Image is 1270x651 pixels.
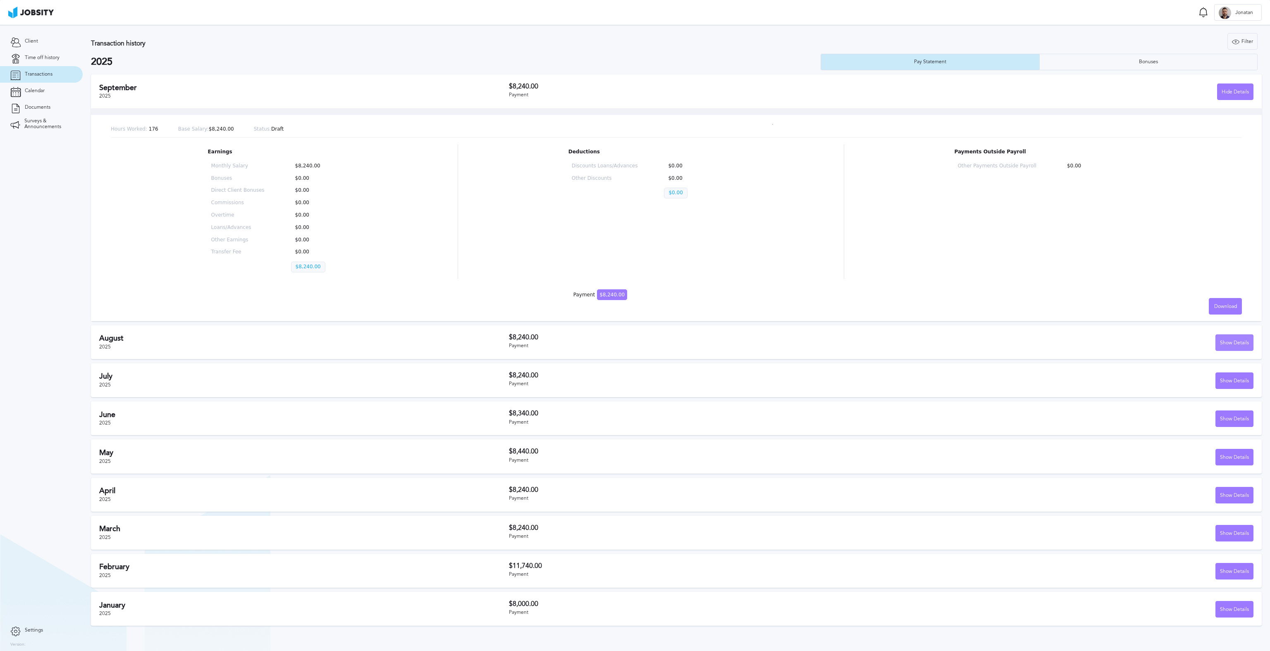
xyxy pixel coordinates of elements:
[25,88,45,94] span: Calendar
[99,372,509,381] h2: July
[254,126,271,132] span: Status:
[178,126,209,132] span: Base Salary:
[111,126,147,132] span: Hours Worked:
[254,126,284,132] p: Draft
[291,212,344,218] p: $0.00
[99,382,111,388] span: 2025
[1216,525,1253,542] div: Show Details
[1228,33,1257,50] div: Filter
[10,642,26,647] label: Version:
[99,448,509,457] h2: May
[291,225,344,231] p: $0.00
[1209,298,1242,315] button: Download
[664,188,687,198] p: $0.00
[99,420,111,426] span: 2025
[211,237,265,243] p: Other Earnings
[572,163,638,169] p: Discounts Loans/Advances
[291,200,344,206] p: $0.00
[211,249,265,255] p: Transfer Fee
[509,334,881,341] h3: $8,240.00
[99,563,509,571] h2: February
[99,610,111,616] span: 2025
[99,83,509,92] h2: September
[211,188,265,193] p: Direct Client Bonuses
[572,176,638,181] p: Other Discounts
[1227,33,1258,50] button: Filter
[1215,601,1253,618] button: Show Details
[25,55,60,61] span: Time off history
[509,458,881,463] div: Payment
[99,525,509,533] h2: March
[91,40,731,47] h3: Transaction history
[99,334,509,343] h2: August
[99,410,509,419] h2: June
[111,126,158,132] p: 176
[509,92,881,98] div: Payment
[1217,83,1253,100] button: Hide Details
[99,344,111,350] span: 2025
[291,249,344,255] p: $0.00
[99,486,509,495] h2: April
[1214,4,1262,21] button: JJonatan
[910,59,950,65] div: Pay Statement
[509,600,881,608] h3: $8,000.00
[509,410,881,417] h3: $8,340.00
[573,292,627,298] div: Payment
[1215,487,1253,503] button: Show Details
[509,496,881,501] div: Payment
[25,105,50,110] span: Documents
[208,149,348,155] p: Earnings
[291,188,344,193] p: $0.00
[1039,54,1258,70] button: Bonuses
[1216,563,1253,580] div: Show Details
[509,610,881,615] div: Payment
[99,458,111,464] span: 2025
[1231,10,1257,16] span: Jonatan
[1219,7,1231,19] div: J
[211,212,265,218] p: Overtime
[211,200,265,206] p: Commissions
[509,420,881,425] div: Payment
[1216,335,1253,351] div: Show Details
[664,176,730,181] p: $0.00
[1215,563,1253,579] button: Show Details
[24,118,72,130] span: Surveys & Announcements
[1215,372,1253,389] button: Show Details
[99,601,509,610] h2: January
[1214,304,1237,310] span: Download
[568,149,733,155] p: Deductions
[99,572,111,578] span: 2025
[178,126,234,132] p: $8,240.00
[1215,525,1253,541] button: Show Details
[291,262,325,272] p: $8,240.00
[1135,59,1162,65] div: Bonuses
[1216,601,1253,618] div: Show Details
[99,534,111,540] span: 2025
[509,448,881,455] h3: $8,440.00
[25,72,53,77] span: Transactions
[211,176,265,181] p: Bonuses
[25,38,38,44] span: Client
[1215,334,1253,351] button: Show Details
[509,562,881,570] h3: $11,740.00
[597,289,627,300] span: $8,240.00
[509,534,881,539] div: Payment
[91,56,821,68] h2: 2025
[291,163,344,169] p: $8,240.00
[99,93,111,99] span: 2025
[1063,163,1141,169] p: $0.00
[1215,449,1253,465] button: Show Details
[664,163,730,169] p: $0.00
[211,225,265,231] p: Loans/Advances
[509,372,881,379] h3: $8,240.00
[509,83,881,90] h3: $8,240.00
[957,163,1036,169] p: Other Payments Outside Payroll
[25,627,43,633] span: Settings
[509,343,881,349] div: Payment
[8,7,54,18] img: ab4bad089aa723f57921c736e9817d99.png
[1216,373,1253,389] div: Show Details
[1215,410,1253,427] button: Show Details
[1216,411,1253,427] div: Show Details
[211,163,265,169] p: Monthly Salary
